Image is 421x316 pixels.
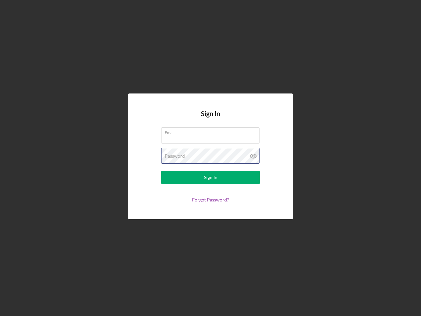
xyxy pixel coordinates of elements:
[165,153,185,159] label: Password
[192,197,229,202] a: Forgot Password?
[161,171,260,184] button: Sign In
[201,110,220,127] h4: Sign In
[204,171,217,184] div: Sign In
[165,128,260,135] label: Email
